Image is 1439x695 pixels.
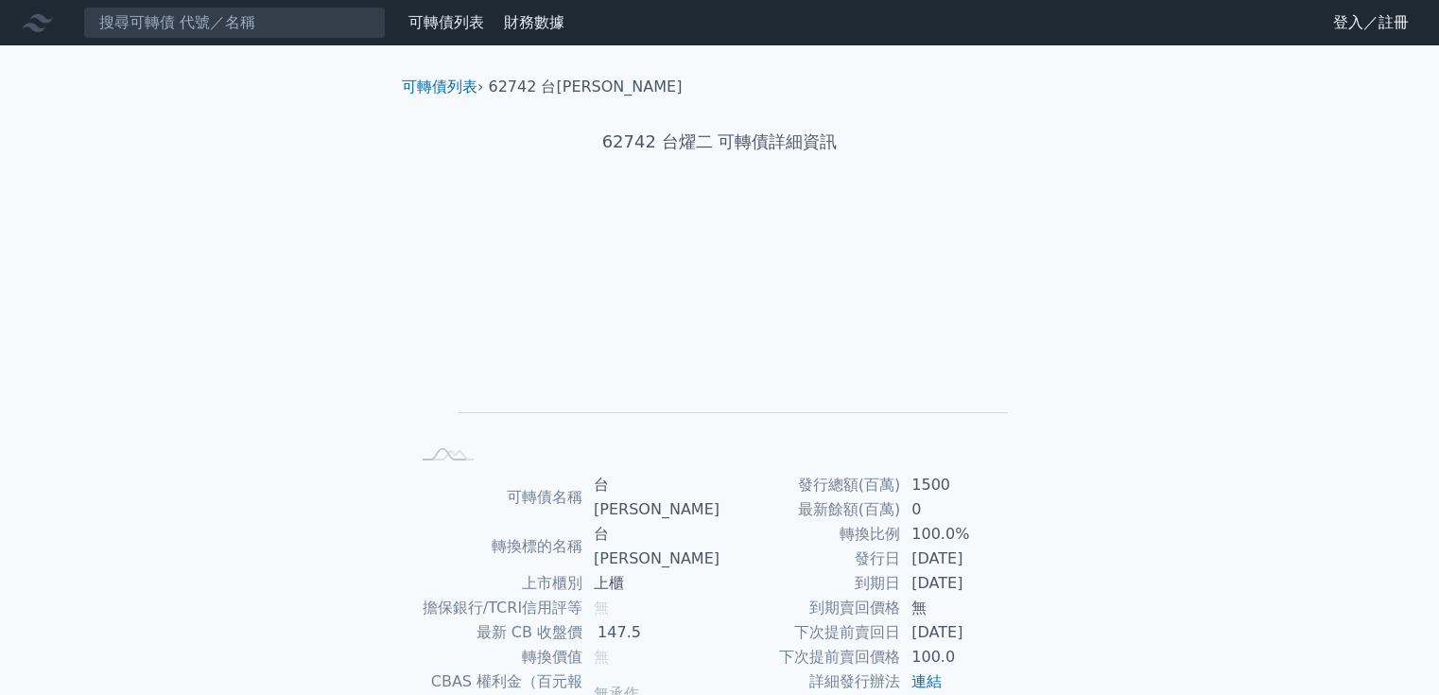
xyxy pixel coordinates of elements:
td: 台[PERSON_NAME] [582,473,719,522]
td: 發行日 [719,547,900,571]
td: 到期賣回價格 [719,596,900,620]
td: 下次提前賣回日 [719,620,900,645]
td: 0 [900,497,1030,522]
td: 100.0 [900,645,1030,669]
a: 可轉債列表 [402,78,477,96]
span: 無 [594,599,609,617]
a: 可轉債列表 [408,13,484,31]
g: Chart [441,215,1008,441]
td: 到期日 [719,571,900,596]
a: 財務數據 [504,13,564,31]
td: 擔保銀行/TCRI信用評等 [409,596,582,620]
td: 上櫃 [582,571,719,596]
td: 轉換標的名稱 [409,522,582,571]
a: 登入／註冊 [1318,8,1424,38]
td: 詳細發行辦法 [719,669,900,694]
td: 1500 [900,473,1030,497]
input: 搜尋可轉債 代號／名稱 [83,7,386,39]
td: 轉換價值 [409,645,582,669]
td: 最新餘額(百萬) [719,497,900,522]
td: 上市櫃別 [409,571,582,596]
td: 轉換比例 [719,522,900,547]
td: 台[PERSON_NAME] [582,522,719,571]
td: [DATE] [900,571,1030,596]
a: 連結 [911,672,942,690]
td: 最新 CB 收盤價 [409,620,582,645]
span: 無 [594,648,609,666]
td: 下次提前賣回價格 [719,645,900,669]
td: [DATE] [900,547,1030,571]
td: 可轉債名稱 [409,473,582,522]
h1: 62742 台燿二 可轉債詳細資訊 [387,129,1052,155]
td: 100.0% [900,522,1030,547]
td: 發行總額(百萬) [719,473,900,497]
td: [DATE] [900,620,1030,645]
li: › [402,76,483,98]
li: 62742 台[PERSON_NAME] [489,76,683,98]
div: 147.5 [594,620,645,645]
td: 無 [900,596,1030,620]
